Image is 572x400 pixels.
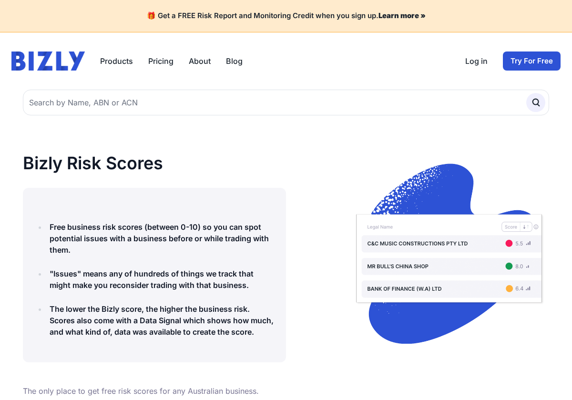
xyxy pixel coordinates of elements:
[50,268,275,291] h4: "Issues" means any of hundreds of things we track that might make you reconsider trading with tha...
[23,90,549,115] input: Search by Name, ABN or ACN
[11,11,561,21] h4: 🎁 Get a FREE Risk Report and Monitoring Credit when you sign up.
[503,51,561,71] a: Try For Free
[349,154,549,354] img: scores
[226,55,243,67] a: Blog
[50,221,275,256] h4: Free business risk scores (between 0-10) so you can spot potential issues with a business before ...
[23,385,286,397] p: The only place to get free risk scores for any Australian business.
[148,55,174,67] a: Pricing
[465,55,488,67] a: Log in
[189,55,211,67] a: About
[378,11,426,20] a: Learn more »
[100,55,133,67] button: Products
[50,303,275,338] h4: The lower the Bizly score, the higher the business risk. Scores also come with a Data Signal whic...
[23,154,286,173] h1: Bizly Risk Scores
